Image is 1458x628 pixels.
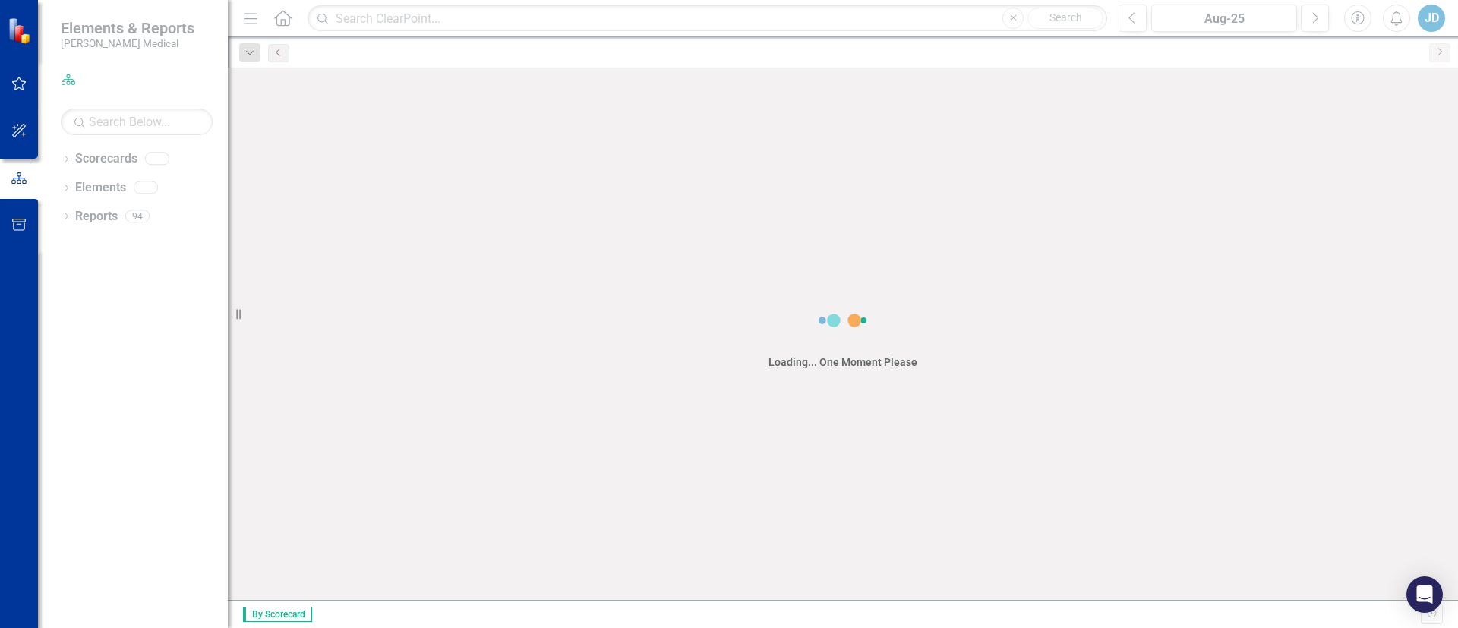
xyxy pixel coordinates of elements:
[75,179,126,197] a: Elements
[75,208,118,226] a: Reports
[1049,11,1082,24] span: Search
[61,109,213,135] input: Search Below...
[1027,8,1103,29] button: Search
[1151,5,1297,32] button: Aug-25
[1418,5,1445,32] button: JD
[308,5,1107,32] input: Search ClearPoint...
[125,210,150,222] div: 94
[1406,576,1443,613] div: Open Intercom Messenger
[61,37,194,49] small: [PERSON_NAME] Medical
[1157,10,1292,28] div: Aug-25
[75,150,137,168] a: Scorecards
[768,355,917,370] div: Loading... One Moment Please
[61,19,194,37] span: Elements & Reports
[243,607,312,622] span: By Scorecard
[8,17,34,43] img: ClearPoint Strategy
